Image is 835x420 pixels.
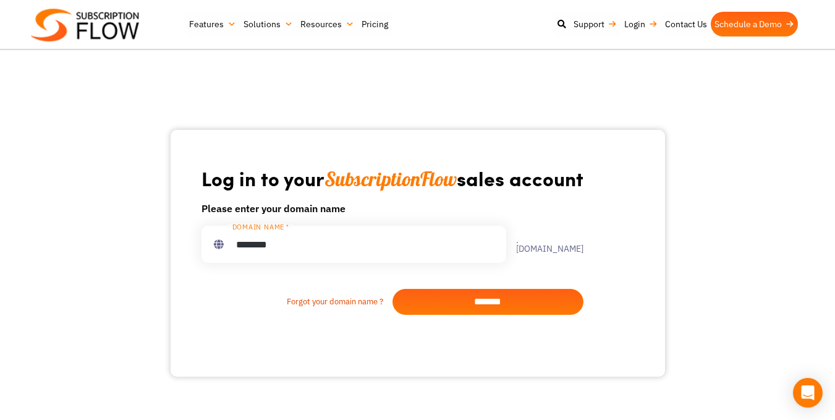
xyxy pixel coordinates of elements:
label: .[DOMAIN_NAME] [506,236,583,253]
span: SubscriptionFlow [324,166,457,191]
h1: Log in to your sales account [201,166,583,191]
h6: Please enter your domain name [201,201,583,216]
a: Login [621,12,661,36]
a: Features [185,12,240,36]
div: Open Intercom Messenger [793,378,823,408]
a: Support [570,12,621,36]
a: Solutions [240,12,297,36]
a: Resources [297,12,358,36]
a: Pricing [358,12,392,36]
a: Contact Us [661,12,711,36]
img: Subscriptionflow [31,9,139,41]
a: Schedule a Demo [711,12,798,36]
a: Forgot your domain name ? [201,296,392,308]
